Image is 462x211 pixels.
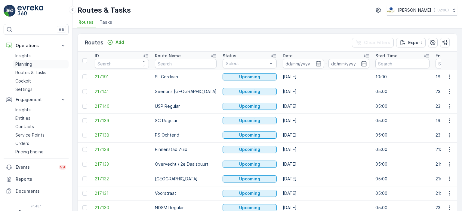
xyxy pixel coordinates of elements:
a: Service Points [13,131,69,139]
a: Planning [13,60,69,68]
button: Operations [4,40,69,52]
div: Toggle Row Selected [82,205,87,210]
input: Search [95,59,149,68]
p: Upcoming [239,176,260,182]
p: Start Time [375,53,398,59]
a: Entities [13,114,69,122]
td: 05:00 [372,172,433,186]
p: [PERSON_NAME] [398,7,431,13]
p: Documents [16,188,66,194]
a: 217138 [95,132,149,138]
p: 99 [60,165,65,170]
span: v 1.48.1 [4,204,69,208]
input: dd/mm/yyyy [328,59,370,68]
button: Upcoming [223,73,277,80]
p: Upcoming [239,89,260,95]
a: 217131 [95,190,149,196]
a: 217141 [95,89,149,95]
a: Routes & Tasks [13,68,69,77]
td: 05:00 [372,142,433,157]
p: Service Points [15,132,45,138]
p: End Time [436,53,455,59]
button: Add [105,39,126,46]
a: 217133 [95,161,149,167]
p: Reports [16,176,66,182]
p: Route Name [155,53,181,59]
button: Upcoming [223,117,277,124]
p: ID [95,53,99,59]
td: [DATE] [280,84,372,99]
div: Toggle Row Selected [82,89,87,94]
p: Entities [15,115,30,121]
td: 10:00 [372,70,433,84]
td: 05:00 [372,157,433,172]
p: Clear Filters [364,40,390,46]
span: 217191 [95,74,149,80]
td: USP Regular [152,99,220,113]
td: [DATE] [280,70,372,84]
td: [DATE] [280,172,372,186]
p: ( +02:00 ) [434,8,449,13]
p: Engagement [16,97,57,103]
td: [GEOGRAPHIC_DATA] [152,172,220,186]
a: Events99 [4,161,69,173]
a: 217130 [95,205,149,211]
td: [DATE] [280,113,372,128]
input: Search [375,59,430,68]
td: [DATE] [280,99,372,113]
a: 217139 [95,118,149,124]
p: Planning [15,61,32,67]
p: Upcoming [239,205,260,211]
button: Upcoming [223,175,277,182]
p: - [325,60,327,67]
div: Toggle Row Selected [82,176,87,181]
p: Routes [85,38,103,47]
img: basis-logo_rgb2x.png [387,7,396,14]
div: Toggle Row Selected [82,191,87,196]
td: SL Cordaan [152,70,220,84]
a: Contacts [13,122,69,131]
a: Documents [4,185,69,197]
div: Toggle Row Selected [82,74,87,79]
p: Upcoming [239,103,260,109]
td: SG Regular [152,113,220,128]
button: Export [396,38,426,47]
p: Events [16,164,55,170]
a: Pricing Engine [13,148,69,156]
a: 217140 [95,103,149,109]
p: Upcoming [239,132,260,138]
button: Upcoming [223,88,277,95]
p: Upcoming [239,161,260,167]
p: Settings [15,86,32,92]
td: PS Ochtend [152,128,220,142]
div: Toggle Row Selected [82,104,87,109]
p: Upcoming [239,146,260,152]
td: 05:00 [372,99,433,113]
p: Operations [16,43,57,49]
p: Contacts [15,124,34,130]
input: Search [155,59,217,68]
input: dd/mm/yyyy [283,59,324,68]
button: Engagement [4,94,69,106]
div: Toggle Row Selected [82,133,87,137]
a: 217134 [95,146,149,152]
td: [DATE] [280,142,372,157]
a: Cockpit [13,77,69,85]
button: Upcoming [223,103,277,110]
td: [DATE] [280,157,372,172]
p: Date [283,53,293,59]
td: [DATE] [280,128,372,142]
a: Orders [13,139,69,148]
td: 05:00 [372,186,433,200]
span: 217132 [95,176,149,182]
button: Upcoming [223,190,277,197]
img: logo [4,5,16,17]
button: Clear Filters [352,38,394,47]
td: 05:00 [372,128,433,142]
p: Routes & Tasks [15,70,46,76]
